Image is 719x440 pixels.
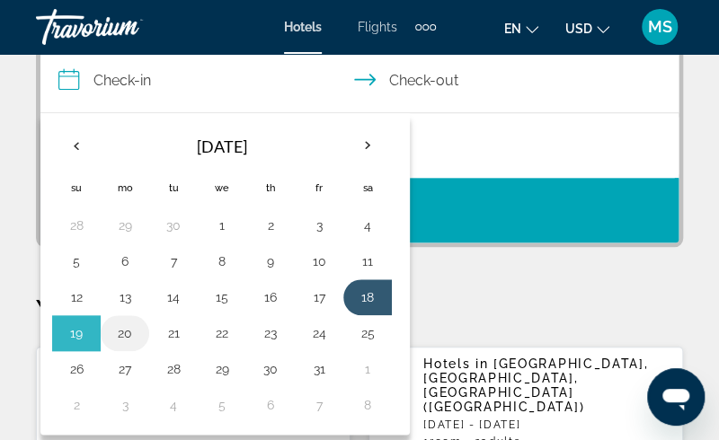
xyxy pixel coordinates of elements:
button: Day 11 [353,249,382,274]
button: Day 16 [256,285,285,310]
span: Hotels in [423,356,488,371]
span: MS [648,18,672,36]
button: Day 31 [305,356,333,382]
button: Day 13 [111,285,139,310]
button: Day 24 [305,321,333,346]
button: Extra navigation items [415,13,436,41]
button: Day 28 [159,356,188,382]
button: Day 17 [305,285,333,310]
button: Day 12 [62,285,91,310]
button: Day 3 [305,213,333,238]
button: Day 7 [305,392,333,418]
button: Day 6 [111,249,139,274]
span: USD [565,22,592,36]
button: Day 5 [208,392,236,418]
button: Day 29 [208,356,236,382]
button: Day 5 [62,249,91,274]
p: Your Recent Searches [36,292,683,328]
button: Day 23 [256,321,285,346]
button: Day 18 [353,285,382,310]
button: Day 22 [208,321,236,346]
span: [GEOGRAPHIC_DATA], [GEOGRAPHIC_DATA], [GEOGRAPHIC_DATA] ([GEOGRAPHIC_DATA]) [423,356,648,414]
button: Day 4 [159,392,188,418]
a: Hotels [284,20,322,34]
iframe: Button to launch messaging window [647,368,705,426]
button: Day 1 [353,356,382,382]
button: Day 25 [353,321,382,346]
button: Day 20 [111,321,139,346]
button: Day 2 [62,392,91,418]
button: Day 8 [208,249,236,274]
button: Day 7 [159,249,188,274]
button: Day 3 [111,392,139,418]
button: Day 27 [111,356,139,382]
button: Day 6 [256,392,285,418]
button: Day 29 [111,213,139,238]
button: Day 15 [208,285,236,310]
button: Check in and out dates [40,48,679,113]
a: Travorium [36,4,216,50]
button: Day 10 [305,249,333,274]
button: Day 26 [62,356,91,382]
button: Day 1 [208,213,236,238]
button: Day 9 [256,249,285,274]
button: Day 21 [159,321,188,346]
button: Next month [343,125,392,166]
button: Change currency [565,15,609,41]
button: Day 28 [62,213,91,238]
button: Day 30 [256,356,285,382]
button: Previous month [52,125,101,166]
button: Change language [504,15,538,41]
p: [DATE] - [DATE] [423,418,669,431]
button: Day 14 [159,285,188,310]
button: Day 4 [353,213,382,238]
a: Flights [358,20,397,34]
button: Day 8 [353,392,382,418]
button: Day 2 [256,213,285,238]
th: [DATE] [101,125,343,168]
button: Day 30 [159,213,188,238]
button: Day 19 [62,321,91,346]
span: en [504,22,521,36]
button: User Menu [636,8,683,46]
